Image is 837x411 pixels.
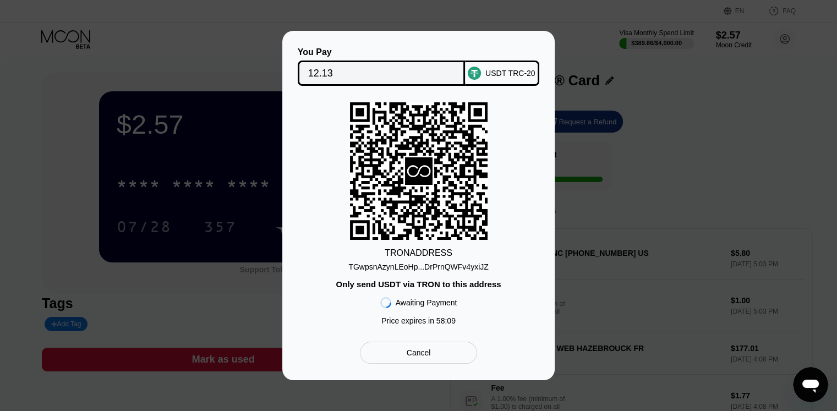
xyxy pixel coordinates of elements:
[360,342,477,364] div: Cancel
[385,248,452,258] div: TRON ADDRESS
[407,348,431,358] div: Cancel
[793,367,828,402] iframe: Bouton de lancement de la fenêtre de messagerie
[299,47,538,86] div: You PayUSDT TRC-20
[436,316,456,325] span: 58 : 09
[381,316,456,325] div: Price expires in
[348,258,488,271] div: TGwpsnAzynLEoHp...DrPrnQWFv4yxiJZ
[396,298,457,307] div: Awaiting Payment
[485,69,535,78] div: USDT TRC-20
[298,47,466,57] div: You Pay
[348,262,488,271] div: TGwpsnAzynLEoHp...DrPrnQWFv4yxiJZ
[336,280,501,289] div: Only send USDT via TRON to this address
